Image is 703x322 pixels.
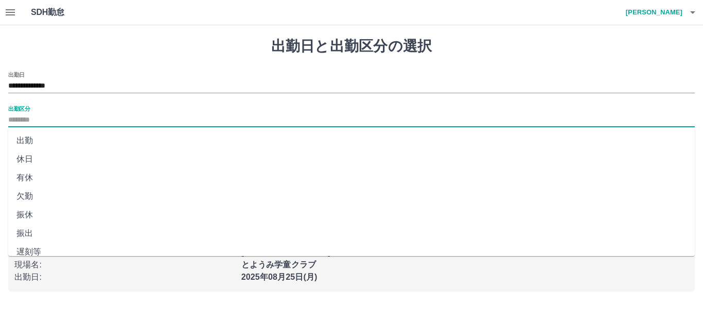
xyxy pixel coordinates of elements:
li: 出勤 [8,131,695,150]
li: 欠勤 [8,187,695,206]
li: 有休 [8,168,695,187]
li: 遅刻等 [8,243,695,261]
label: 出勤区分 [8,105,30,112]
h1: 出勤日と出勤区分の選択 [8,38,695,55]
p: 出勤日 : [14,271,235,283]
li: 振出 [8,224,695,243]
label: 出勤日 [8,71,25,78]
b: とようみ学童クラブ [241,260,316,269]
li: 振休 [8,206,695,224]
li: 休日 [8,150,695,168]
b: 2025年08月25日(月) [241,273,318,281]
p: 現場名 : [14,259,235,271]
